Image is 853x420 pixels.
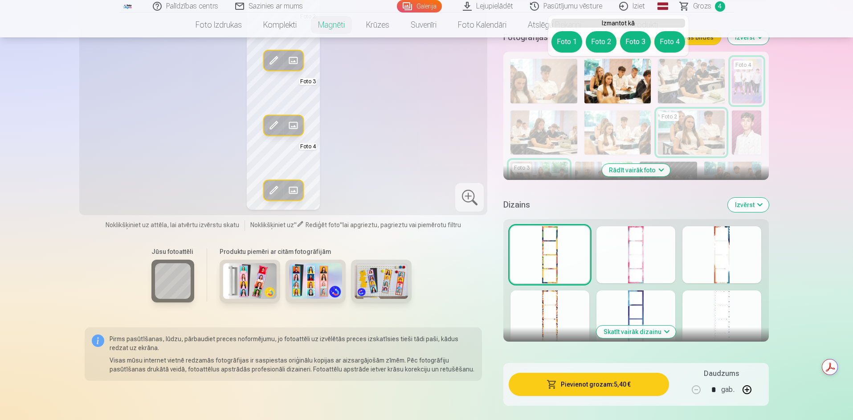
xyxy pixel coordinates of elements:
button: Rādīt vairāk foto [602,164,670,176]
h5: Daudzums [704,368,739,379]
div: gab. [721,379,735,400]
button: Izvērst [728,30,769,45]
img: /fa1 [123,4,133,9]
p: Visas mūsu internet vietnē redzamās fotogrāfijas ir saspiestas oriģinālu kopijas ar aizsargājošām... [110,356,475,374]
h5: Fotogrāfijas [503,31,600,44]
h6: Produktu piemēri ar citām fotogrāfijām [216,247,415,256]
span: 4 [715,1,725,12]
a: Magnēti [307,12,355,37]
button: Izvērst [728,198,769,212]
button: Foto 3 [620,31,651,53]
span: Noklikšķiniet uz attēla, lai atvērtu izvērstu skatu [106,220,239,229]
h6: Izmantot kā [551,19,685,28]
button: Foto 4 [654,31,685,53]
a: Suvenīri [400,12,447,37]
a: Foto izdrukas [185,12,253,37]
h5: Dizains [503,199,720,211]
span: " [340,221,343,228]
span: " [294,221,297,228]
a: Komplekti [253,12,307,37]
a: Foto kalendāri [447,12,517,37]
button: Foto 1 [551,31,582,53]
a: Krūzes [355,12,400,37]
span: Grozs [693,1,711,12]
p: Pirms pasūtīšanas, lūdzu, pārbaudiet preces noformējumu, jo fotoattēli uz izvēlētās preces izskat... [110,334,475,352]
span: Rediģēt foto [306,221,340,228]
a: Visi produkti [592,12,669,37]
h6: Jūsu fotoattēli [151,247,194,256]
span: Noklikšķiniet uz [250,221,294,228]
a: Atslēgu piekariņi [517,12,592,37]
span: lai apgrieztu, pagrieztu vai piemērotu filtru [343,221,461,228]
button: Skatīt vairāk dizainu [596,326,676,338]
button: Pievienot grozam:5,40 € [509,373,669,396]
button: Foto 2 [586,31,616,53]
